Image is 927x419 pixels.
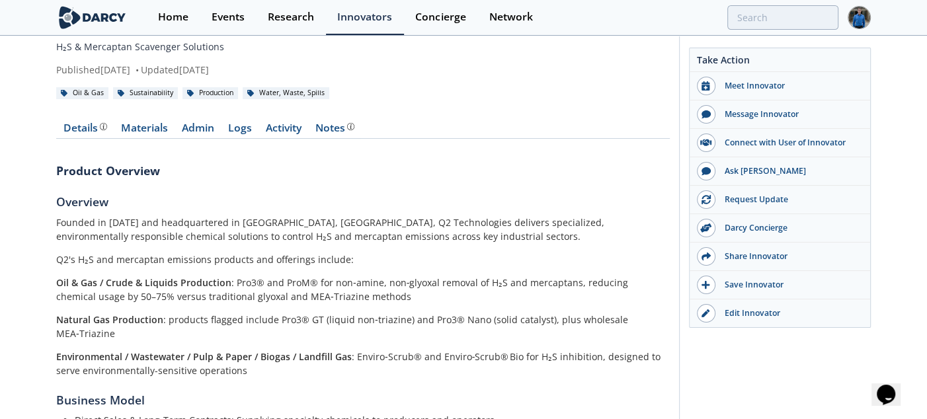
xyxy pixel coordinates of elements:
[114,123,175,139] a: Materials
[221,123,259,139] a: Logs
[56,313,163,326] strong: Natural Gas Production
[415,12,465,22] div: Concierge
[690,299,870,327] a: Edit Innovator
[715,250,864,262] div: Share Innovator
[56,215,670,243] p: Founded in [DATE] and headquartered in [GEOGRAPHIC_DATA], [GEOGRAPHIC_DATA], Q2 Technologies deli...
[715,108,864,120] div: Message Innovator
[848,6,871,29] img: Profile
[113,87,178,99] div: Sustainability
[212,12,245,22] div: Events
[56,40,529,54] p: H₂S & Mercaptan Scavenger Solutions
[56,193,670,210] h5: Overview
[56,252,670,266] p: Q2's H₂S and mercaptan emissions products and offerings include:
[315,123,354,133] div: Notes
[56,6,128,29] img: logo-wide.svg
[56,162,670,179] h3: Product Overview
[182,87,238,99] div: Production
[715,137,864,149] div: Connect with User of Innovator
[56,391,670,408] h5: Business Model
[727,5,838,30] input: Advanced Search
[56,276,670,303] p: : Pro3® and ProM® for non‑amine, non‑glyoxal removal of H₂S and mercaptans, reducing chemical usa...
[243,87,329,99] div: Water, Waste, Spills
[308,123,361,139] a: Notes
[56,350,352,363] strong: Environmental / Wastewater / Pulp & Paper / Biogas / Landfill Gas
[56,123,114,139] a: Details
[347,123,354,130] img: information.svg
[715,80,864,92] div: Meet Innovator
[56,350,670,377] p: : Enviro‑Scrub® and Enviro‑Scrub® Bio for H₂S inhibition, designed to serve environmentally-sensi...
[56,63,529,77] div: Published [DATE] Updated [DATE]
[715,279,864,291] div: Save Innovator
[715,307,864,319] div: Edit Innovator
[133,63,141,76] span: •
[63,123,107,133] div: Details
[175,123,221,139] a: Admin
[715,194,864,206] div: Request Update
[158,12,188,22] div: Home
[690,271,870,299] button: Save Innovator
[268,12,314,22] div: Research
[337,12,392,22] div: Innovators
[100,123,107,130] img: information.svg
[56,276,231,289] strong: Oil & Gas / Crude & Liquids Production
[690,53,870,72] div: Take Action
[489,12,532,22] div: Network
[56,87,108,99] div: Oil & Gas
[56,313,670,340] p: : products flagged include Pro3® GT (liquid non‑triazine) and Pro3® Nano (solid catalyst), plus w...
[259,123,308,139] a: Activity
[871,366,914,406] iframe: chat widget
[715,222,864,234] div: Darcy Concierge
[715,165,864,177] div: Ask [PERSON_NAME]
